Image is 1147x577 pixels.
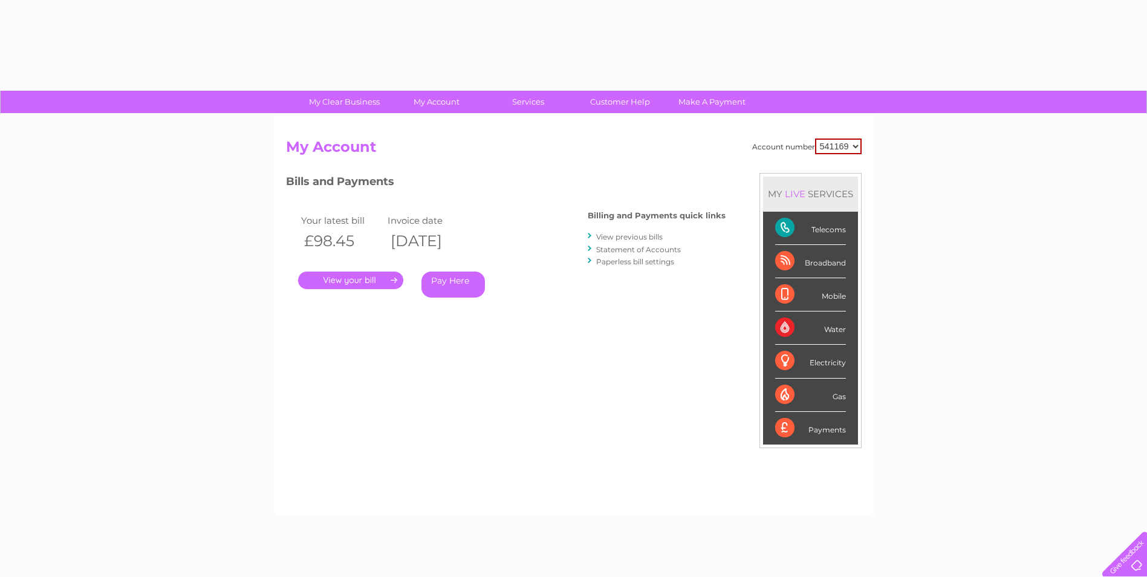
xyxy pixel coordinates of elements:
a: My Clear Business [294,91,394,113]
td: Your latest bill [298,212,385,229]
a: View previous bills [596,232,663,241]
a: Paperless bill settings [596,257,674,266]
div: Payments [775,412,846,445]
h2: My Account [286,139,862,161]
a: My Account [386,91,486,113]
div: Account number [752,139,862,154]
div: LIVE [782,188,808,200]
h4: Billing and Payments quick links [588,211,726,220]
td: Invoice date [385,212,472,229]
a: Pay Here [421,272,485,298]
h3: Bills and Payments [286,173,726,194]
div: Telecoms [775,212,846,245]
th: £98.45 [298,229,385,253]
a: . [298,272,403,289]
div: Electricity [775,345,846,378]
div: Gas [775,379,846,412]
a: Make A Payment [662,91,762,113]
div: Water [775,311,846,345]
a: Services [478,91,578,113]
div: Mobile [775,278,846,311]
a: Customer Help [570,91,670,113]
th: [DATE] [385,229,472,253]
div: Broadband [775,245,846,278]
a: Statement of Accounts [596,245,681,254]
div: MY SERVICES [763,177,858,211]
